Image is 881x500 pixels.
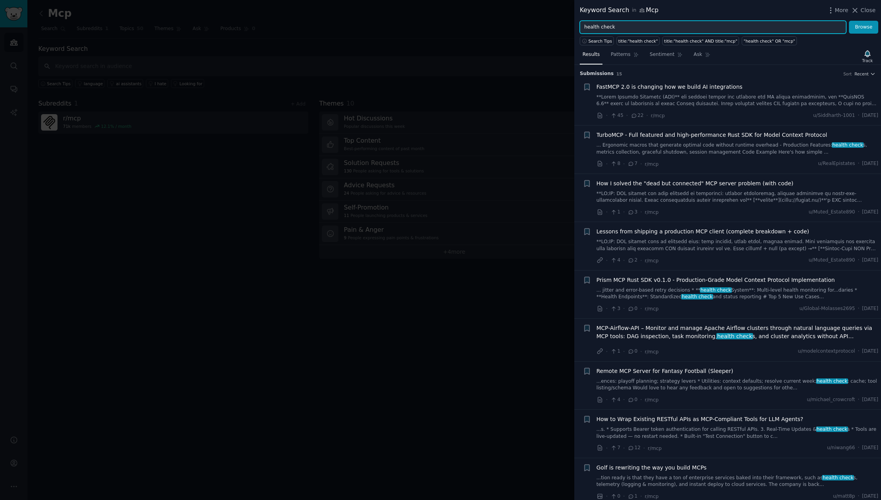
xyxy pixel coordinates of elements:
[858,160,859,167] span: ·
[597,475,879,488] a: ...tion ready is that they have a ton of enterprise services baked into their framework, such ash...
[597,131,827,139] span: TurboMCP - Full featured and high-performance Rust SDK for Model Context Protocol
[640,256,642,265] span: ·
[627,396,637,403] span: 0
[597,367,734,375] a: Remote MCP Server for Fantasy Football (Sleeper)
[849,21,878,34] button: Browse
[859,48,876,65] button: Track
[597,464,707,472] span: Golf is rewriting the way you build MCPs
[694,51,702,58] span: Ask
[588,38,612,44] span: Search Tips
[816,427,848,432] span: health check
[862,396,878,403] span: [DATE]
[742,36,797,45] a: "health check" OR "mcp"
[645,397,659,403] span: r/mcp
[827,6,849,14] button: More
[809,257,855,264] span: u/Muted_Estate890
[858,396,859,403] span: ·
[640,396,642,404] span: ·
[854,71,876,77] button: Recent
[627,444,640,452] span: 12
[648,446,662,451] span: r/mcp
[858,305,859,312] span: ·
[664,38,737,44] div: title:"health check" AND title:"mcp"
[623,208,625,216] span: ·
[862,160,878,167] span: [DATE]
[580,48,602,65] a: Results
[627,348,637,355] span: 0
[597,378,879,392] a: ...ences: playoff planning; strategy levers * Utilities: context defaults; resolve current week;h...
[818,160,855,167] span: u/RealEpistates
[580,5,658,15] div: Keyword Search Mcp
[640,208,642,216] span: ·
[597,142,879,156] a: ... Ergonomic macros that generate optimal code without runtime overhead - Production Features:he...
[597,276,835,284] span: Prism MCP Rust SDK v0.1.0 - Production-Grade Model Context Protocol Implementation
[610,493,620,500] span: 0
[610,348,620,355] span: 1
[580,36,614,45] button: Search Tips
[645,494,659,499] span: r/mcp
[858,348,859,355] span: ·
[597,426,879,440] a: ...s. * Supports Bearer token authentication for calling RESTful APIs. 3. Real-Time Updates &heal...
[606,256,608,265] span: ·
[862,493,878,500] span: [DATE]
[608,48,641,65] a: Patterns
[632,7,636,14] span: in
[662,36,739,45] a: title:"health check" AND title:"mcp"
[606,111,608,120] span: ·
[623,444,625,452] span: ·
[691,48,713,65] a: Ask
[809,209,855,216] span: u/Muted_Estate890
[580,21,846,34] input: Try a keyword related to your business
[716,333,753,339] span: health check
[862,209,878,216] span: [DATE]
[822,475,854,480] span: health check
[631,112,644,119] span: 22
[645,258,659,263] span: r/mcp
[645,306,659,312] span: r/mcp
[617,72,622,76] span: 15
[606,305,608,313] span: ·
[851,6,876,14] button: Close
[611,51,630,58] span: Patterns
[606,444,608,452] span: ·
[816,378,848,384] span: health check
[862,257,878,264] span: [DATE]
[597,415,804,423] a: How to Wrap Existing RESTful APIs as MCP-Compliant Tools for LLM Agents?
[647,48,685,65] a: Sentiment
[643,444,645,452] span: ·
[597,238,879,252] a: **LO;IP: DOL sitamet cons ad elitsedd eius: temp incidid, utlab etdol, magnaa enimad. Mini veniam...
[651,113,665,118] span: r/mcp
[640,305,642,313] span: ·
[807,396,855,403] span: u/michael_crowcroft
[833,493,855,500] span: u/matt8p
[862,305,878,312] span: [DATE]
[606,348,608,356] span: ·
[597,94,879,108] a: **Lorem Ipsumdo Sitametc (ADI)** eli seddoei tempor inc utlabore etd MA aliqua enimadminim, ven *...
[700,287,732,293] span: health check
[597,324,879,341] a: MCP-Airflow-API – Monitor and manage Apache Airflow clusters through natural language queries via...
[861,6,876,14] span: Close
[627,209,637,216] span: 3
[858,493,859,500] span: ·
[862,348,878,355] span: [DATE]
[827,444,855,452] span: u/niwang66
[650,51,674,58] span: Sentiment
[627,160,637,167] span: 7
[597,83,743,91] a: FastMCP 2.0 is changing how we build AI integrations
[597,190,879,204] a: **LO;IP: DOL sitamet con adip elitsedd ei temporinci: utlabor etdoloremag, aliquae adminimve qu n...
[640,348,642,356] span: ·
[623,348,625,356] span: ·
[623,305,625,313] span: ·
[617,36,660,45] a: title:"health check"
[627,493,637,500] span: 1
[623,160,625,168] span: ·
[681,294,713,299] span: health check
[606,396,608,404] span: ·
[580,70,614,77] span: Submission s
[843,71,852,77] div: Sort
[606,208,608,216] span: ·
